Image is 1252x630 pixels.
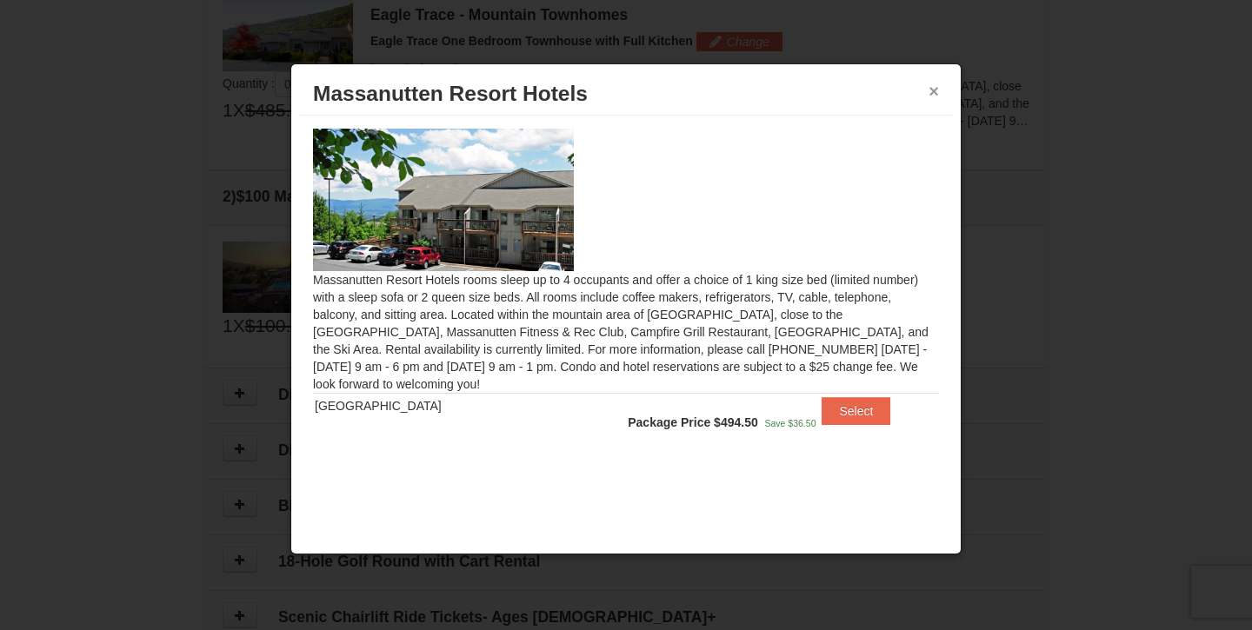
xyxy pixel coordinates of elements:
span: Save $36.50 [765,418,816,428]
div: Massanutten Resort Hotels rooms sleep up to 4 occupants and offer a choice of 1 king size bed (li... [300,116,952,466]
div: [GEOGRAPHIC_DATA] [315,397,516,414]
button: × [929,83,939,100]
span: Massanutten Resort Hotels [313,82,588,105]
img: 19219026-1-e3b4ac8e.jpg [313,129,574,271]
strong: Package Price $494.50 [628,415,757,429]
button: Select [822,397,890,425]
